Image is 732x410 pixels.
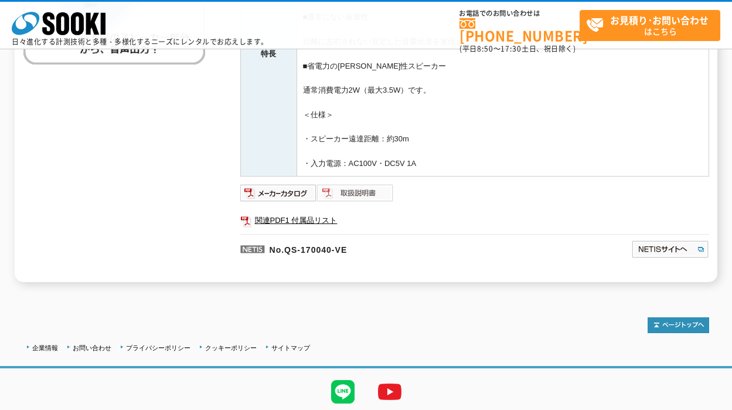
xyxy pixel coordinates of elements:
img: トップページへ [648,317,709,333]
img: NETISサイトへ [631,240,709,259]
img: 取扱説明書 [317,184,394,202]
a: プライバシーポリシー [126,344,190,351]
a: サイトマップ [271,344,310,351]
p: 日々進化する計測技術と多種・多様化するニーズにレンタルでお応えします。 [12,38,268,45]
span: (平日 ～ 土日、祝日除く) [459,43,576,54]
span: はこちら [586,11,720,40]
a: お問い合わせ [73,344,111,351]
span: 17:30 [501,43,522,54]
a: 企業情報 [32,344,58,351]
span: お電話でのお問い合わせは [459,10,580,17]
a: クッキーポリシー [205,344,257,351]
a: [PHONE_NUMBER] [459,18,580,42]
a: メーカーカタログ [240,191,317,200]
a: 関連PDF1 付属品リスト [240,213,709,228]
strong: お見積り･お問い合わせ [610,13,709,27]
span: 8:50 [477,43,493,54]
img: メーカーカタログ [240,184,317,202]
p: No.QS-170040-VE [240,234,518,262]
a: お見積り･お問い合わせはこちら [580,10,720,41]
a: 取扱説明書 [317,191,394,200]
